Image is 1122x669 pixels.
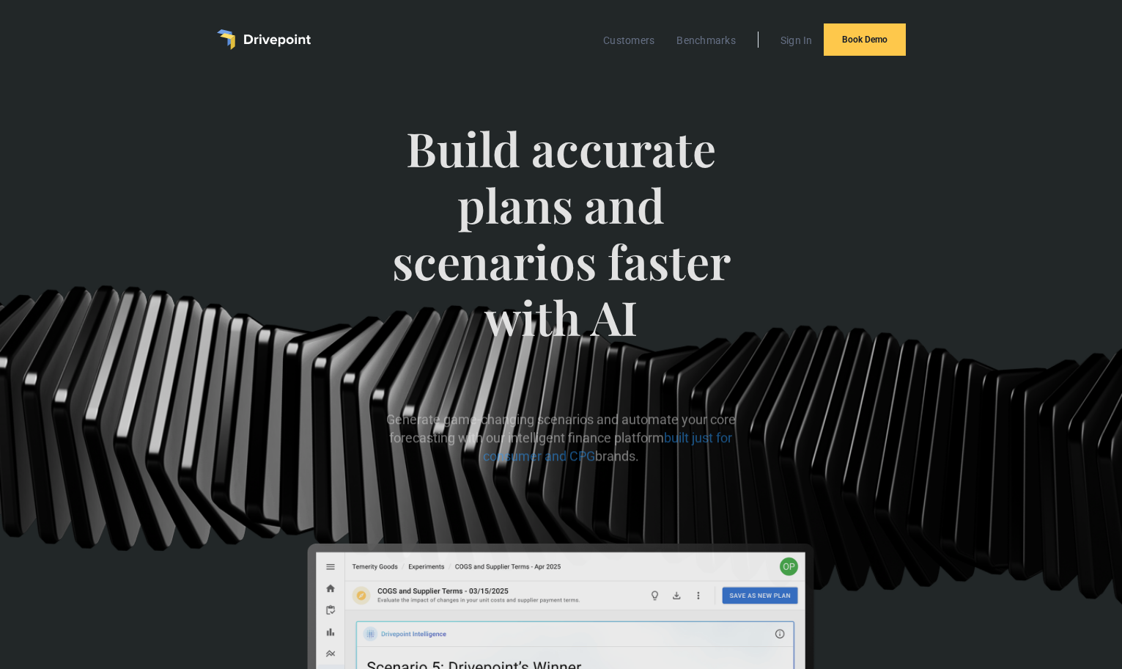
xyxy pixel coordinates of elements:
a: Customers [596,31,662,50]
p: Generate game-changing scenarios and automate your core forecasting with our intelligent finance ... [369,410,752,466]
a: Benchmarks [669,31,743,50]
a: Book Demo [824,23,906,56]
a: home [217,29,311,50]
a: Sign In [773,31,820,50]
span: Build accurate plans and scenarios faster with AI [369,120,752,375]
